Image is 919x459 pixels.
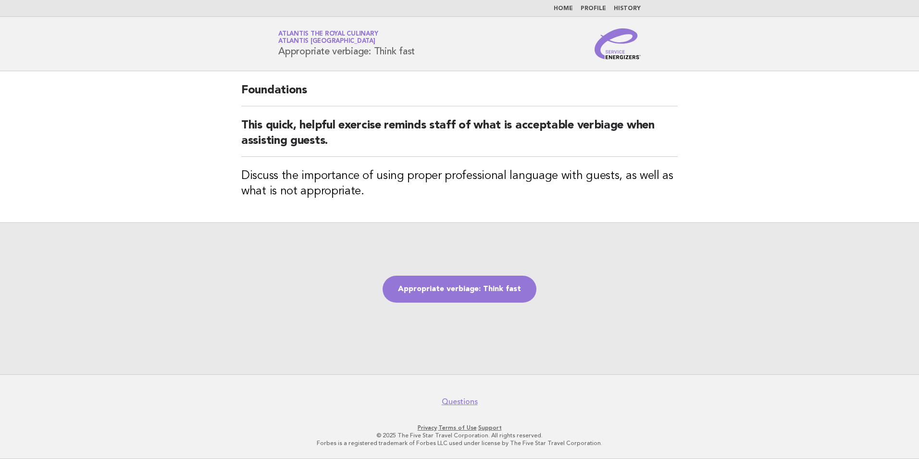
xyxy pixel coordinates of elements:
a: Terms of Use [438,424,477,431]
a: Atlantis the Royal CulinaryAtlantis [GEOGRAPHIC_DATA] [278,31,378,44]
p: · · [165,424,754,432]
a: Appropriate verbiage: Think fast [383,276,536,303]
h2: Foundations [241,83,678,106]
p: Forbes is a registered trademark of Forbes LLC used under license by The Five Star Travel Corpora... [165,439,754,447]
h2: This quick, helpful exercise reminds staff of what is acceptable verbiage when assisting guests. [241,118,678,157]
a: Questions [442,397,478,407]
p: © 2025 The Five Star Travel Corporation. All rights reserved. [165,432,754,439]
a: History [614,6,641,12]
a: Support [478,424,502,431]
h3: Discuss the importance of using proper professional language with guests, as well as what is not ... [241,168,678,199]
img: Service Energizers [595,28,641,59]
a: Profile [581,6,606,12]
a: Home [554,6,573,12]
a: Privacy [418,424,437,431]
span: Atlantis [GEOGRAPHIC_DATA] [278,38,375,45]
h1: Appropriate verbiage: Think fast [278,31,415,56]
